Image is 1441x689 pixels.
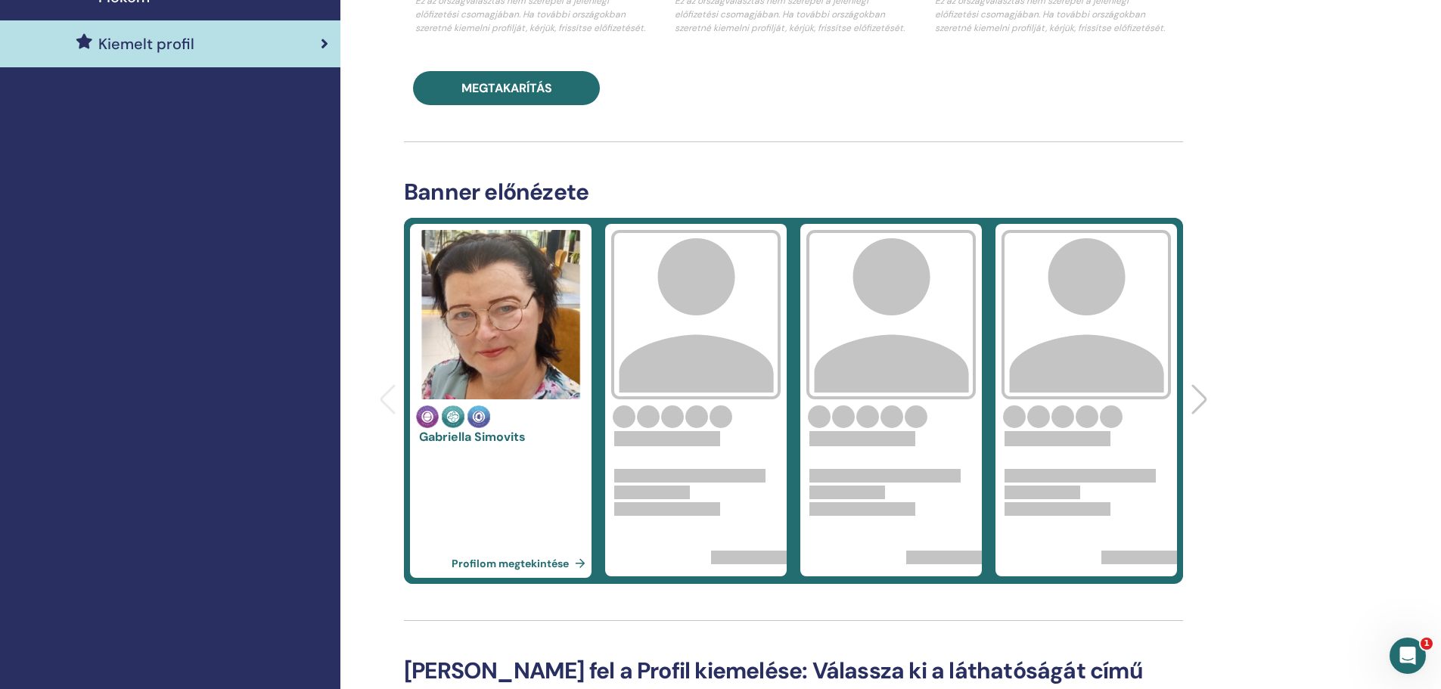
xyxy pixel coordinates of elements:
font: Profilom megtekintése [452,557,569,570]
img: user-dummy-placeholder.svg [611,230,781,399]
font: Kiemelt profil [98,34,194,54]
font: Gabriella [419,429,471,445]
a: Gabriella Simovits [419,429,526,445]
font: Banner előnézete [404,177,589,206]
font: Simovits [474,429,526,445]
a: Profilom megtekintése [452,548,592,578]
button: Megtakarítás [413,71,600,105]
font: Megtakarítás [461,80,552,96]
font: 1 [1424,638,1430,648]
iframe: Élő chat az intercomon [1390,638,1426,674]
img: user-dummy-placeholder.svg [806,230,976,399]
img: user-dummy-placeholder.svg [1002,230,1171,399]
img: default.jpg [416,230,585,399]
